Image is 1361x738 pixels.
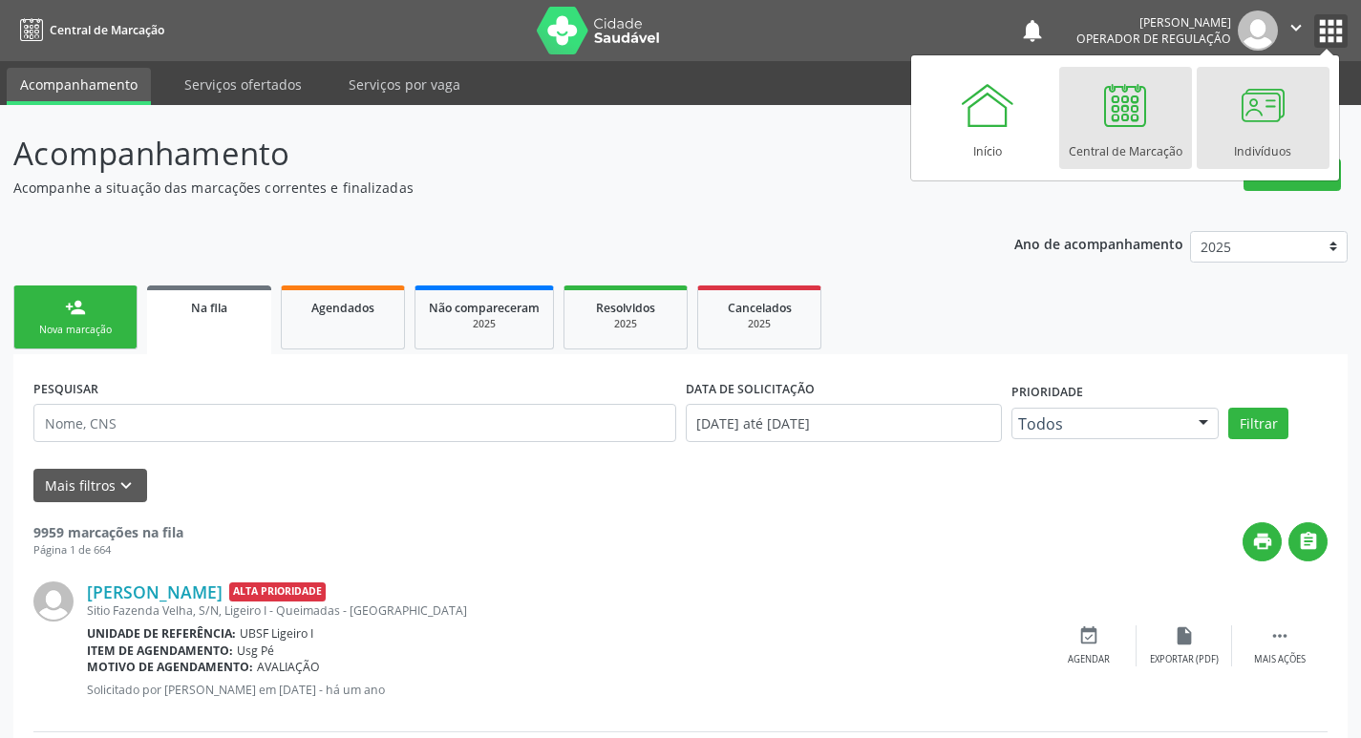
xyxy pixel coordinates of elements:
[1314,14,1348,48] button: apps
[596,300,655,316] span: Resolvidos
[87,682,1041,698] p: Solicitado por [PERSON_NAME] em [DATE] - há um ano
[33,542,183,559] div: Página 1 de 664
[1252,531,1273,552] i: print
[7,68,151,105] a: Acompanhamento
[1238,11,1278,51] img: img
[1076,14,1231,31] div: [PERSON_NAME]
[1011,378,1083,408] label: Prioridade
[65,297,86,318] div: person_add
[311,300,374,316] span: Agendados
[686,404,1002,442] input: Selecione um intervalo
[13,14,164,46] a: Central de Marcação
[87,625,236,642] b: Unidade de referência:
[237,643,274,659] span: Usg Pé
[1019,17,1046,44] button: notifications
[240,625,313,642] span: UBSF Ligeiro I
[1059,67,1192,169] a: Central de Marcação
[1298,531,1319,552] i: 
[33,469,147,502] button: Mais filtroskeyboard_arrow_down
[87,581,223,602] a: [PERSON_NAME]
[1197,67,1329,169] a: Indivíduos
[1078,625,1099,646] i: event_available
[686,374,815,404] label: DATA DE SOLICITAÇÃO
[87,643,233,659] b: Item de agendamento:
[1254,653,1306,666] div: Mais ações
[1243,522,1282,561] button: print
[728,300,792,316] span: Cancelados
[712,317,807,331] div: 2025
[13,178,947,198] p: Acompanhe a situação das marcações correntes e finalizadas
[33,404,676,442] input: Nome, CNS
[13,130,947,178] p: Acompanhamento
[1174,625,1195,646] i: insert_drive_file
[429,317,540,331] div: 2025
[1150,653,1219,666] div: Exportar (PDF)
[191,300,227,316] span: Na fila
[1076,31,1231,47] span: Operador de regulação
[335,68,474,101] a: Serviços por vaga
[33,374,98,404] label: PESQUISAR
[1269,625,1290,646] i: 
[578,317,673,331] div: 2025
[429,300,540,316] span: Não compareceram
[116,475,137,496] i: keyboard_arrow_down
[28,323,123,337] div: Nova marcação
[922,67,1054,169] a: Início
[50,22,164,38] span: Central de Marcação
[229,582,326,602] span: Alta Prioridade
[1286,17,1307,38] i: 
[1068,653,1110,666] div: Agendar
[87,602,1041,619] div: Sitio Fazenda Velha, S/N, Ligeiro I - Queimadas - [GEOGRAPHIC_DATA]
[257,659,320,675] span: AVALIAÇÃO
[33,581,74,622] img: img
[171,68,315,101] a: Serviços ofertados
[1228,408,1288,440] button: Filtrar
[1018,414,1180,433] span: Todos
[33,523,183,541] strong: 9959 marcações na fila
[1288,522,1328,561] button: 
[1278,11,1314,51] button: 
[1014,231,1183,255] p: Ano de acompanhamento
[87,659,253,675] b: Motivo de agendamento:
